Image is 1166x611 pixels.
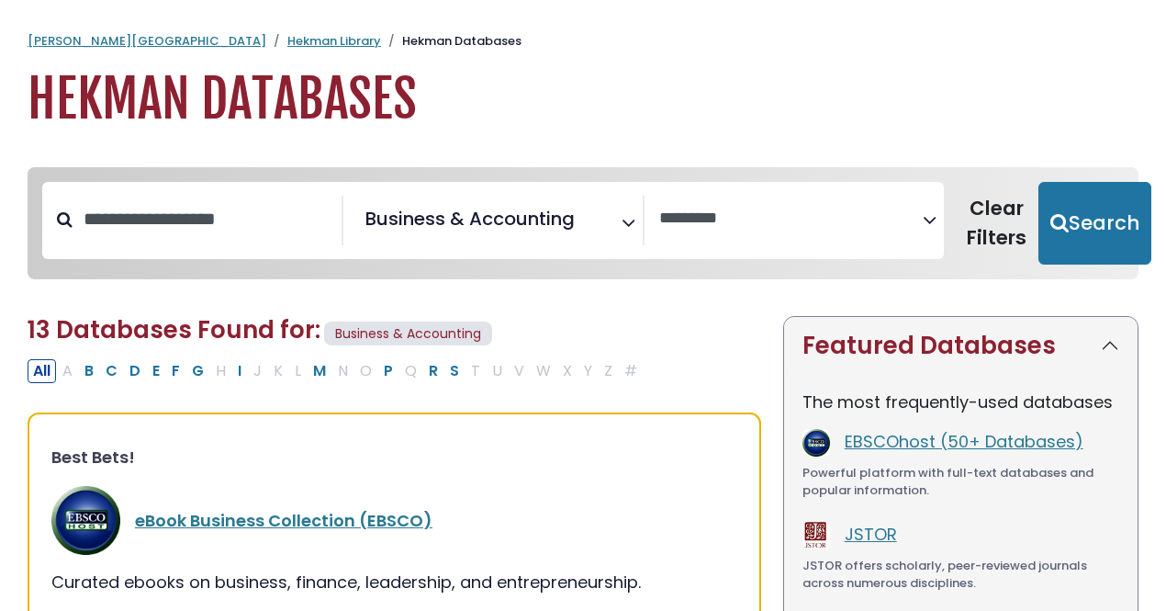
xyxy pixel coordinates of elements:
[659,209,923,229] textarea: Search
[802,557,1119,593] div: JSTOR offers scholarly, peer-reviewed journals across numerous disciplines.
[578,215,591,234] textarea: Search
[28,358,645,381] div: Alpha-list to filter by first letter of database name
[955,182,1038,265] button: Clear Filters
[444,359,465,383] button: Filter Results S
[100,359,123,383] button: Filter Results C
[381,32,521,51] li: Hekman Databases
[28,313,320,346] span: 13 Databases Found for:
[51,570,737,594] div: Curated ebooks on business, finance, leadership, and entrepreneurship.
[423,359,443,383] button: Filter Results R
[378,359,398,383] button: Filter Results P
[28,167,1138,279] nav: Search filters
[124,359,146,383] button: Filter Results D
[845,430,1083,453] a: EBSCOhost (50+ Databases)
[324,322,492,346] span: Business & Accounting
[784,317,1138,375] button: Featured Databases
[28,32,266,50] a: [PERSON_NAME][GEOGRAPHIC_DATA]
[1038,182,1151,265] button: Submit for Search Results
[166,359,185,383] button: Filter Results F
[802,464,1119,500] div: Powerful platform with full-text databases and popular information.
[73,204,342,234] input: Search database by title or keyword
[28,32,1138,51] nav: breadcrumb
[51,447,737,468] h3: Best Bets!
[845,523,897,546] a: JSTOR
[287,32,381,50] a: Hekman Library
[308,359,331,383] button: Filter Results M
[802,390,1119,414] p: The most frequently-used databases
[135,509,432,532] a: eBook Business Collection (EBSCO)
[147,359,165,383] button: Filter Results E
[28,359,56,383] button: All
[365,205,575,232] span: Business & Accounting
[79,359,99,383] button: Filter Results B
[28,69,1138,130] h1: Hekman Databases
[358,205,575,232] li: Business & Accounting
[232,359,247,383] button: Filter Results I
[186,359,209,383] button: Filter Results G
